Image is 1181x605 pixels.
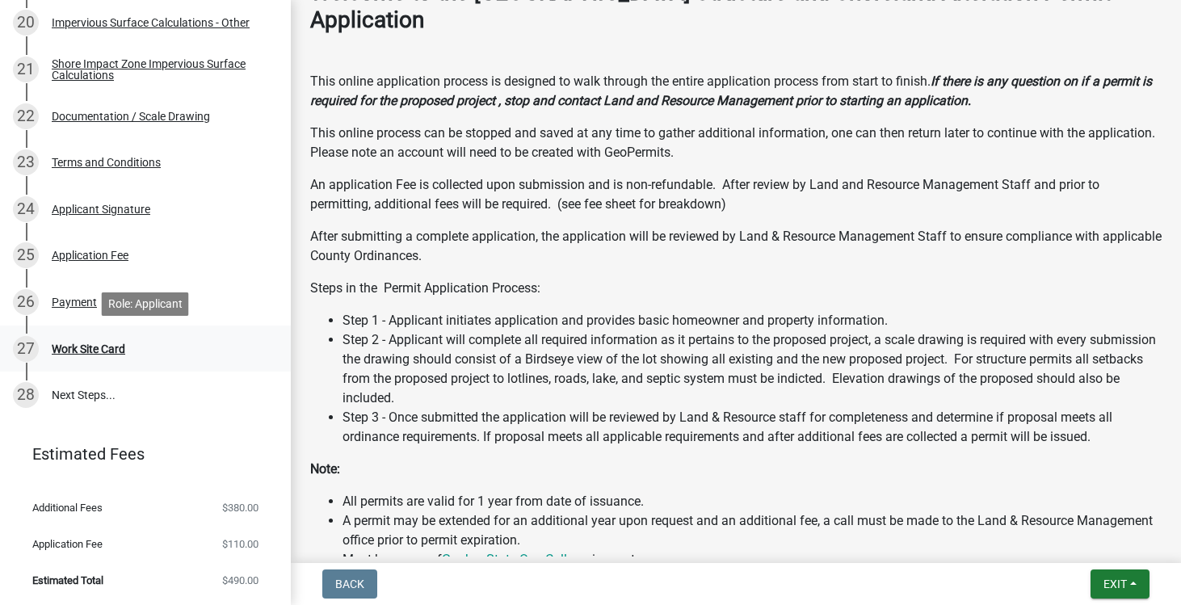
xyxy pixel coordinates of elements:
li: A permit may be extended for an additional year upon request and an additional fee, a call must b... [343,511,1162,550]
a: Gopher State One Call [442,552,567,567]
div: 25 [13,242,39,268]
span: Additional Fees [32,502,103,513]
div: Applicant Signature [52,204,150,215]
p: An application Fee is collected upon submission and is non-refundable. After review by Land and R... [310,175,1162,214]
span: $110.00 [222,539,258,549]
div: 27 [13,336,39,362]
div: 21 [13,57,39,82]
div: 22 [13,103,39,129]
li: Step 3 - Once submitted the application will be reviewed by Land & Resource staff for completenes... [343,408,1162,447]
button: Exit [1091,569,1149,599]
li: All permits are valid for 1 year from date of issuance. [343,492,1162,511]
li: Must be aware of requirements. [343,550,1162,569]
div: Documentation / Scale Drawing [52,111,210,122]
div: Terms and Conditions [52,157,161,168]
li: Step 1 - Applicant initiates application and provides basic homeowner and property information. [343,311,1162,330]
li: Step 2 - Applicant will complete all required information as it pertains to the proposed project,... [343,330,1162,408]
div: Role: Applicant [102,292,189,316]
div: Application Fee [52,250,128,261]
p: This online process can be stopped and saved at any time to gather additional information, one ca... [310,124,1162,162]
span: Application Fee [32,539,103,549]
span: $490.00 [222,575,258,586]
a: Estimated Fees [13,438,265,470]
div: 23 [13,149,39,175]
p: After submitting a complete application, the application will be reviewed by Land & Resource Mana... [310,227,1162,266]
p: This online application process is designed to walk through the entire application process from s... [310,72,1162,111]
span: Exit [1103,578,1127,590]
button: Back [322,569,377,599]
div: Work Site Card [52,343,125,355]
div: Payment [52,296,97,308]
div: 26 [13,289,39,315]
div: 24 [13,196,39,222]
div: 28 [13,382,39,408]
div: Impervious Surface Calculations - Other [52,17,250,28]
span: Estimated Total [32,575,103,586]
span: Back [335,578,364,590]
div: 20 [13,10,39,36]
div: Shore Impact Zone Impervious Surface Calculations [52,58,265,81]
p: Steps in the Permit Application Process: [310,279,1162,298]
strong: Note: [310,461,340,477]
span: $380.00 [222,502,258,513]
